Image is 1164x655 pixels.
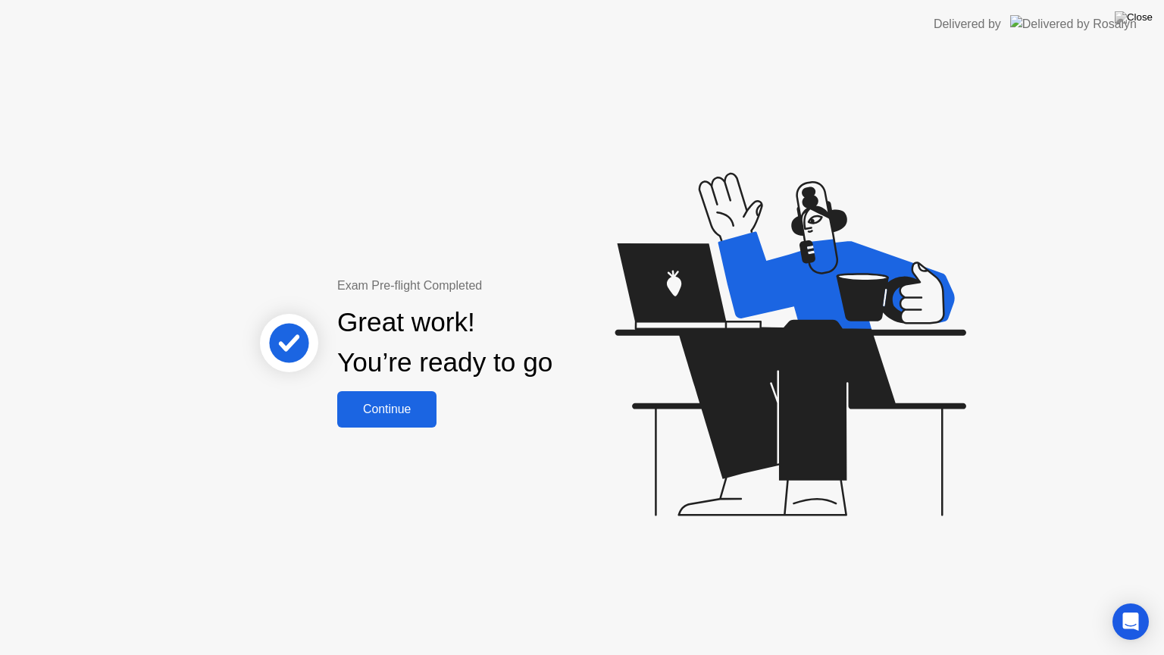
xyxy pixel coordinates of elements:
[934,15,1001,33] div: Delivered by
[1115,11,1153,24] img: Close
[337,277,650,295] div: Exam Pre-flight Completed
[1112,603,1149,640] div: Open Intercom Messenger
[337,391,436,428] button: Continue
[1010,15,1137,33] img: Delivered by Rosalyn
[342,403,432,416] div: Continue
[337,302,552,383] div: Great work! You’re ready to go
